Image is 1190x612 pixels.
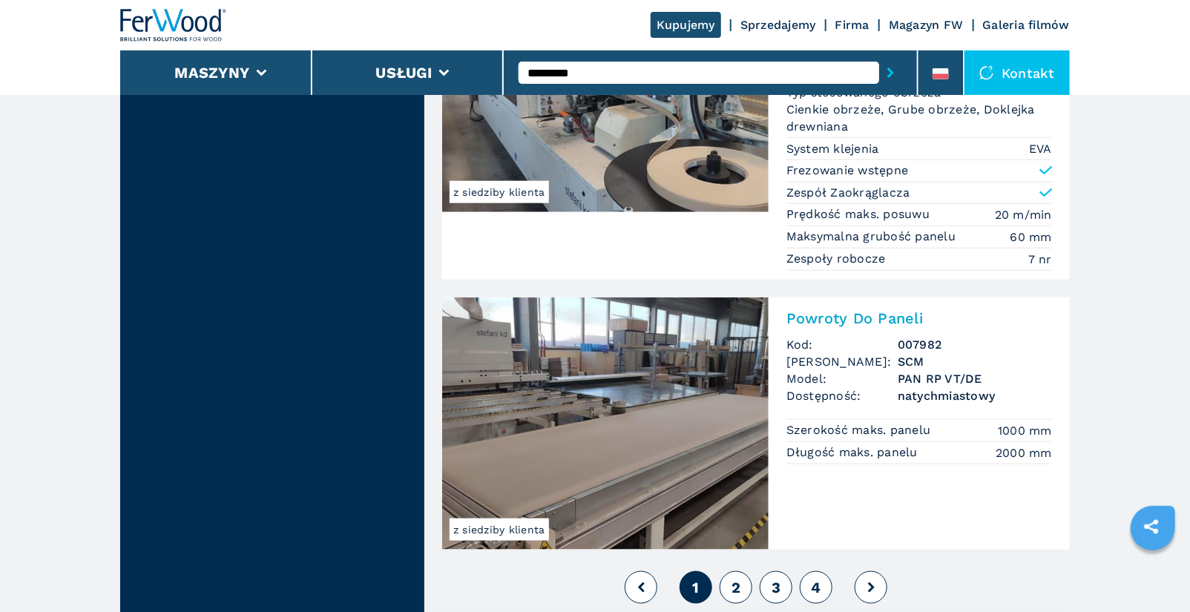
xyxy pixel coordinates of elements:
img: Ferwood [120,9,227,42]
a: Sprzedajemy [740,18,816,32]
h2: Powroty Do Paneli [786,309,1052,327]
p: Prędkość maks. posuwu [786,206,934,223]
a: sharethis [1133,508,1170,545]
em: Cienkie obrzeże, Grube obrzeże, Doklejka drewniana [786,101,1052,135]
h3: PAN RP VT/DE [898,370,1052,387]
span: Kod: [786,336,898,353]
span: Model: [786,370,898,387]
button: Usługi [376,64,433,82]
span: z siedziby klienta [450,181,549,203]
div: Kontakt [964,50,1070,95]
h3: SCM [898,353,1052,370]
button: 1 [680,571,712,604]
span: 2 [732,579,740,596]
span: 4 [811,579,821,596]
em: 1000 mm [998,422,1052,439]
span: [PERSON_NAME]: [786,353,898,370]
em: 20 m/min [995,206,1052,223]
span: natychmiastowy [898,387,1052,404]
span: Dostępność: [786,387,898,404]
a: Kupujemy [651,12,721,38]
button: 3 [760,571,792,604]
p: System klejenia [786,141,883,157]
img: Kontakt [979,65,994,80]
button: submit-button [879,56,902,90]
a: Magazyn FW [889,18,964,32]
span: 1 [692,579,699,596]
em: 7 nr [1028,251,1052,268]
a: Galeria filmów [983,18,1071,32]
span: z siedziby klienta [450,519,549,541]
a: Powroty Do Paneli SCM PAN RP VT/DEz siedziby klientaPowroty Do PaneliKod:007982[PERSON_NAME]:SCMM... [442,297,1070,550]
em: EVA [1029,140,1052,157]
button: 4 [800,571,832,604]
em: 2000 mm [996,444,1052,461]
h3: 007982 [898,336,1052,353]
span: 3 [772,579,780,596]
img: Powroty Do Paneli SCM PAN RP VT/DE [442,297,769,550]
em: 60 mm [1010,228,1052,246]
p: Maksymalna grubość panelu [786,228,960,245]
p: Szerokość maks. panelu [786,422,935,438]
p: Zespoły robocze [786,251,890,267]
iframe: Chat [1127,545,1179,601]
a: Firma [835,18,870,32]
button: Maszyny [174,64,249,82]
p: Frezowanie wstępne [786,162,909,179]
p: Zespół Zaokrąglacza [786,185,910,201]
p: Długość maks. panelu [786,444,921,461]
button: 2 [720,571,752,604]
